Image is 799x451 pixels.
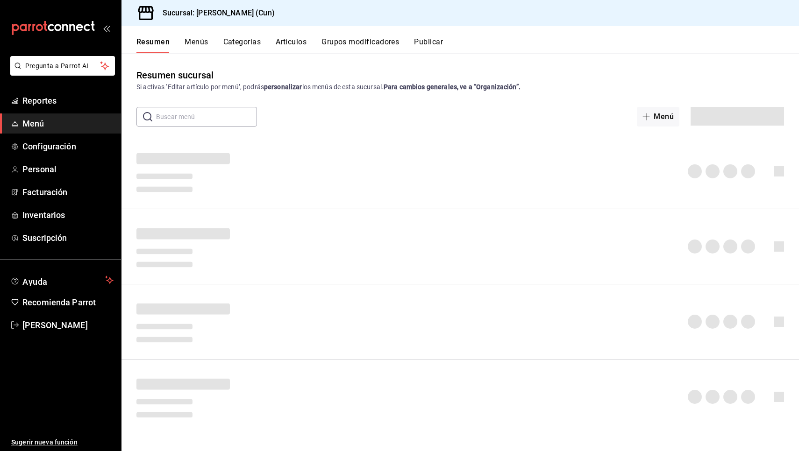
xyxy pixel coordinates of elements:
[136,68,214,82] div: Resumen sucursal
[10,56,115,76] button: Pregunta a Parrot AI
[22,140,114,153] span: Configuración
[7,68,115,78] a: Pregunta a Parrot AI
[637,107,679,127] button: Menú
[22,296,114,309] span: Recomienda Parrot
[136,37,170,53] button: Resumen
[321,37,399,53] button: Grupos modificadores
[156,107,257,126] input: Buscar menú
[22,117,114,130] span: Menú
[22,186,114,198] span: Facturación
[136,82,784,92] div: Si activas ‘Editar artículo por menú’, podrás los menús de esta sucursal.
[384,83,521,91] strong: Para cambios generales, ve a “Organización”.
[103,24,110,32] button: open_drawer_menu
[155,7,275,19] h3: Sucursal: [PERSON_NAME] (Cun)
[22,163,114,176] span: Personal
[136,37,799,53] div: navigation tabs
[25,61,100,71] span: Pregunta a Parrot AI
[223,37,261,53] button: Categorías
[22,94,114,107] span: Reportes
[22,319,114,331] span: [PERSON_NAME]
[414,37,443,53] button: Publicar
[185,37,208,53] button: Menús
[264,83,302,91] strong: personalizar
[22,275,101,286] span: Ayuda
[22,209,114,221] span: Inventarios
[22,232,114,244] span: Suscripción
[276,37,307,53] button: Artículos
[11,437,114,447] span: Sugerir nueva función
